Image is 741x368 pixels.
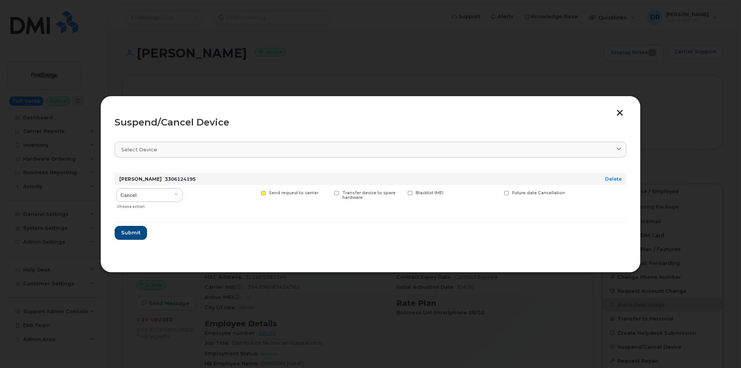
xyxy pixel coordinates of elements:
[117,200,183,210] div: Choose action
[121,146,157,153] span: Select device
[119,176,162,182] strong: [PERSON_NAME]
[165,176,196,182] span: 3306124195
[121,229,140,236] span: Submit
[252,191,255,195] input: Send request to carrier
[342,190,396,200] span: Transfer device to spare hardware
[416,190,443,195] span: Blacklist IMEI
[398,191,402,195] input: Blacklist IMEI
[605,176,622,182] a: Delete
[325,191,329,195] input: Transfer device to spare hardware
[115,226,147,240] button: Submit
[269,190,318,195] span: Send request to carrier
[707,334,735,362] iframe: Messenger Launcher
[495,191,499,195] input: Future date Cancellation
[115,118,626,127] div: Suspend/Cancel Device
[115,142,626,158] a: Select device
[512,190,565,195] span: Future date Cancellation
